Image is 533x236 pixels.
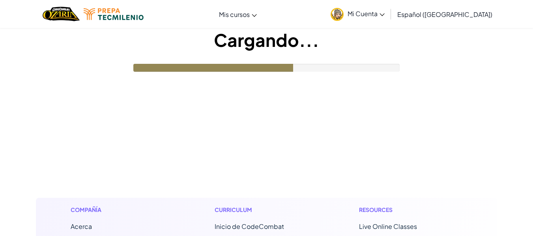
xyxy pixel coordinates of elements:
[359,206,463,214] h1: Resources
[43,6,79,22] a: Ozaria by CodeCombat logo
[331,8,344,21] img: avatar
[215,206,318,214] h1: Curriculum
[397,10,492,19] span: Español ([GEOGRAPHIC_DATA])
[348,9,385,18] span: Mi Cuenta
[71,222,92,230] a: Acerca
[215,4,261,25] a: Mis cursos
[71,206,174,214] h1: Compañía
[43,6,79,22] img: Home
[84,8,144,20] img: Tecmilenio logo
[327,2,389,26] a: Mi Cuenta
[219,10,250,19] span: Mis cursos
[393,4,496,25] a: Español ([GEOGRAPHIC_DATA])
[215,222,284,230] span: Inicio de CodeCombat
[359,222,417,230] a: Live Online Classes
